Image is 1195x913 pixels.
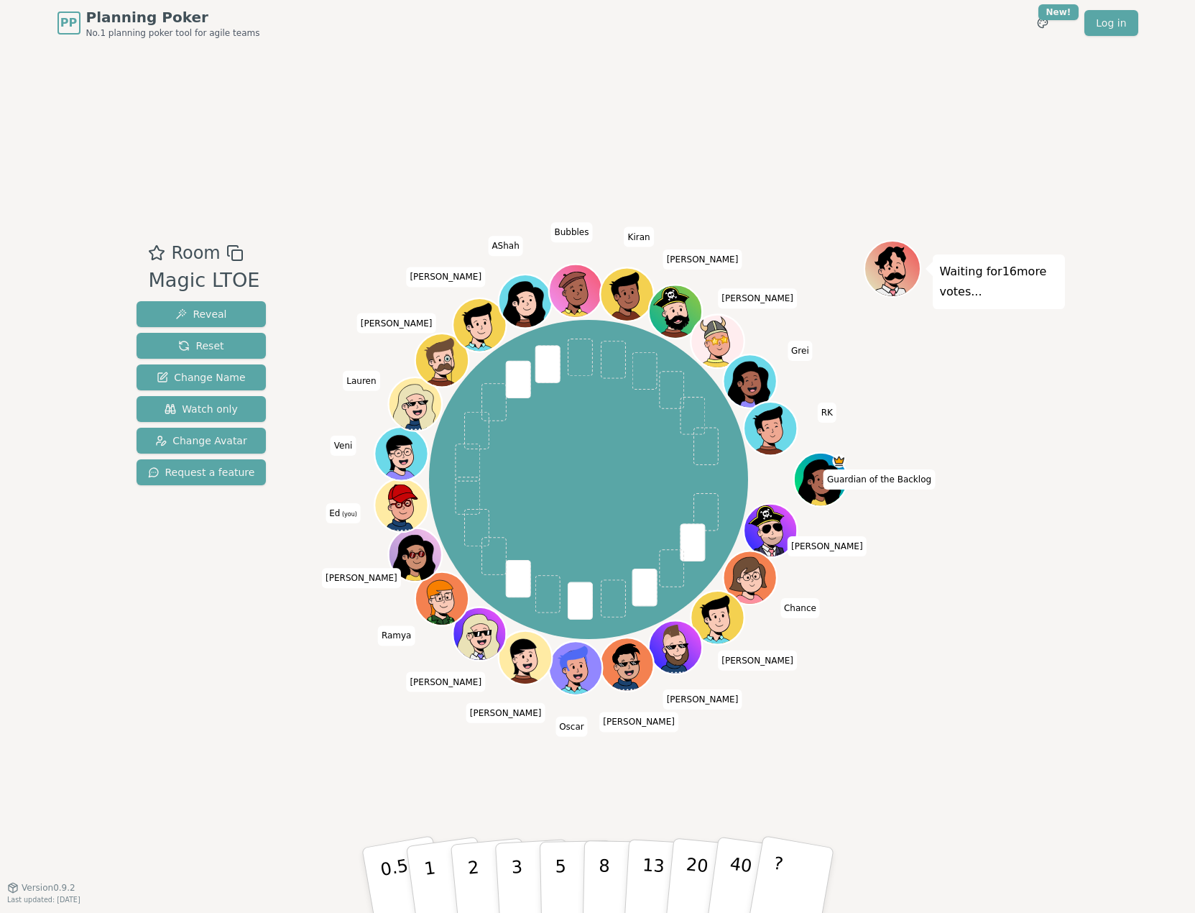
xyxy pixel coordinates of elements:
[1038,4,1079,20] div: New!
[86,7,260,27] span: Planning Poker
[1084,10,1138,36] a: Log in
[137,459,267,485] button: Request a feature
[343,371,379,391] span: Click to change your name
[7,882,75,894] button: Version0.9.2
[137,364,267,390] button: Change Name
[718,288,797,308] span: Click to change your name
[165,402,238,416] span: Watch only
[157,370,245,385] span: Change Name
[488,236,522,256] span: Click to change your name
[178,339,223,353] span: Reset
[171,240,220,266] span: Room
[175,307,226,321] span: Reveal
[663,249,742,270] span: Click to change your name
[60,14,77,32] span: PP
[376,480,426,531] button: Click to change your avatar
[378,625,415,646] span: Click to change your name
[823,469,935,490] span: Click to change your name
[148,465,255,480] span: Request a feature
[326,503,361,523] span: Click to change your name
[832,454,846,468] span: Guardian of the Backlog is the host
[331,436,356,456] span: Click to change your name
[1030,10,1056,36] button: New!
[137,428,267,454] button: Change Avatar
[818,403,836,423] span: Click to change your name
[788,536,867,556] span: Click to change your name
[137,301,267,327] button: Reveal
[86,27,260,39] span: No.1 planning poker tool for agile teams
[322,568,401,588] span: Click to change your name
[137,333,267,359] button: Reset
[466,703,545,723] span: Click to change your name
[22,882,75,894] span: Version 0.9.2
[624,227,654,247] span: Click to change your name
[57,7,260,39] a: PPPlanning PokerNo.1 planning poker tool for agile teams
[148,266,259,295] div: Magic LTOE
[555,717,588,737] span: Click to change your name
[148,240,165,266] button: Add as favourite
[340,511,357,518] span: (you)
[599,712,678,732] span: Click to change your name
[155,433,247,448] span: Change Avatar
[7,896,80,904] span: Last updated: [DATE]
[940,262,1058,302] p: Waiting for 16 more votes...
[357,313,436,333] span: Click to change your name
[718,651,797,671] span: Click to change your name
[663,689,742,710] span: Click to change your name
[406,267,485,287] span: Click to change your name
[550,222,592,242] span: Click to change your name
[406,671,485,692] span: Click to change your name
[137,396,267,422] button: Watch only
[788,341,813,361] span: Click to change your name
[780,598,820,618] span: Click to change your name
